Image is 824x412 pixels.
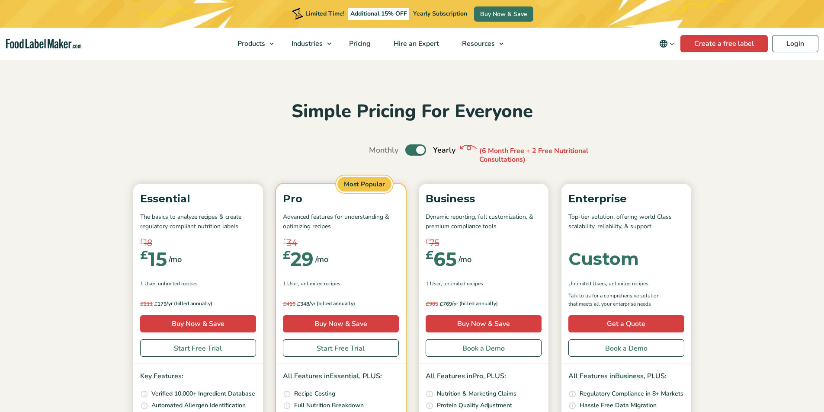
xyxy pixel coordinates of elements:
a: Login [772,35,818,52]
p: All Features in , PLUS: [283,371,399,382]
span: £ [426,249,433,261]
span: £ [283,236,287,246]
a: Buy Now & Save [283,315,399,332]
a: Create a free label [680,35,768,52]
del: 211 [140,300,153,307]
span: Hire an Expert [391,39,440,48]
p: Full Nutrition Breakdown [294,401,364,410]
a: Products [226,28,278,60]
span: £ [140,236,144,246]
h2: Simple Pricing For Everyone [129,100,696,124]
span: 75 [430,236,439,249]
span: Pro [472,371,483,381]
span: , Unlimited Recipes [441,280,483,287]
del: 410 [283,300,295,307]
a: Buy Now & Save [140,315,256,332]
span: Unlimited Users [568,280,606,287]
p: Pro [283,191,399,207]
span: £ [426,236,430,246]
a: Food Label Maker homepage [6,39,81,49]
span: /mo [169,253,182,265]
a: Start Free Trial [140,339,256,357]
span: 1 User [283,280,298,287]
span: £ [426,300,429,307]
a: Resources [451,28,508,60]
span: £ [283,300,286,307]
div: Custom [568,250,639,268]
span: 1 User [140,280,155,287]
span: /mo [315,253,328,265]
span: /yr (billed annually) [452,300,498,308]
span: Most Popular [336,176,393,193]
del: 905 [426,300,438,307]
span: £ [439,300,443,307]
div: 29 [283,249,314,268]
a: Industries [280,28,336,60]
span: 1 User [426,280,441,287]
span: , Unlimited Recipes [155,280,198,287]
span: , Unlimited Recipes [298,280,340,287]
p: Business [426,191,542,207]
a: Pricing [338,28,380,60]
span: Business [615,371,644,381]
span: /yr (billed annually) [167,300,212,308]
span: £ [154,300,157,307]
span: £ [297,300,300,307]
div: 65 [426,249,457,268]
span: /yr (billed annually) [309,300,355,308]
button: Change language [653,35,680,52]
span: 34 [287,236,298,249]
p: Recipe Costing [294,389,335,399]
p: Protein Quality Adjustment [437,401,512,410]
p: All Features in , PLUS: [568,371,684,382]
p: Hassle Free Data Migration [580,401,657,410]
span: Yearly Subscription [413,10,467,18]
p: Verified 10,000+ Ingredient Database [151,389,255,399]
span: Pricing [346,39,372,48]
p: Automated Allergen Identification [151,401,246,410]
p: Key Features: [140,371,256,382]
span: 179 [140,300,167,308]
span: Limited Time! [305,10,344,18]
p: Regulatory Compliance in 8+ Markets [580,389,683,399]
div: 15 [140,249,167,268]
p: Essential [140,191,256,207]
span: 348 [283,300,309,308]
span: 18 [144,236,152,249]
label: Toggle [405,144,426,156]
p: The basics to analyze recipes & create regulatory compliant nutrition labels [140,212,256,232]
span: Additional 15% OFF [348,8,409,20]
p: (6 Month Free + 2 Free Nutritional Consultations) [479,147,609,165]
span: Yearly [433,144,455,156]
span: Essential [330,371,359,381]
p: Enterprise [568,191,684,207]
p: Advanced features for understanding & optimizing recipes [283,212,399,232]
span: Resources [459,39,496,48]
p: Dynamic reporting, full customization, & premium compliance tools [426,212,542,232]
span: £ [140,249,148,261]
span: £ [140,300,144,307]
a: Hire an Expert [382,28,449,60]
a: Start Free Trial [283,339,399,357]
a: Buy Now & Save [426,315,542,332]
a: Book a Demo [426,339,542,357]
span: /mo [458,253,471,265]
span: Monthly [369,144,398,156]
span: , Unlimited Recipes [606,280,648,287]
span: 769 [426,300,452,308]
p: Nutrition & Marketing Claims [437,389,516,399]
span: Industries [289,39,324,48]
p: Talk to us for a comprehensive solution that meets all your enterprise needs [568,292,668,308]
p: All Features in , PLUS: [426,371,542,382]
a: Get a Quote [568,315,684,332]
a: Book a Demo [568,339,684,357]
span: £ [283,249,291,261]
span: Products [235,39,266,48]
p: Top-tier solution, offering world Class scalability, reliability, & support [568,212,684,232]
a: Buy Now & Save [474,6,533,22]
